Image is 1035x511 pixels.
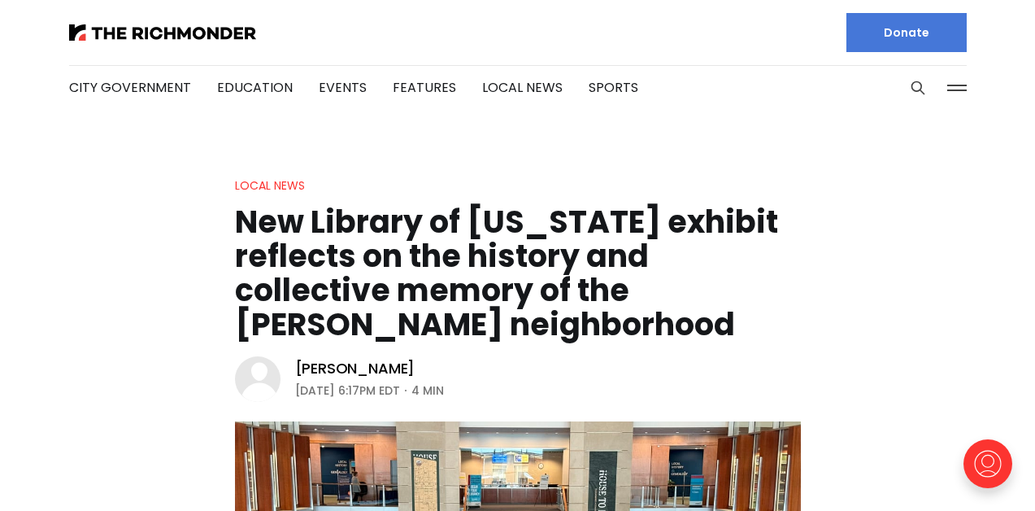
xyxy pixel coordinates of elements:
a: [PERSON_NAME] [295,359,415,378]
a: Education [217,78,293,97]
a: Donate [846,13,967,52]
img: The Richmonder [69,24,256,41]
a: Local News [235,177,305,194]
a: Sports [589,78,638,97]
iframe: portal-trigger [950,431,1035,511]
time: [DATE] 6:17PM EDT [295,381,400,400]
span: 4 min [411,381,444,400]
h1: New Library of [US_STATE] exhibit reflects on the history and collective memory of the [PERSON_NA... [235,205,801,342]
button: Search this site [906,76,930,100]
a: Events [319,78,367,97]
a: City Government [69,78,191,97]
a: Features [393,78,456,97]
a: Local News [482,78,563,97]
